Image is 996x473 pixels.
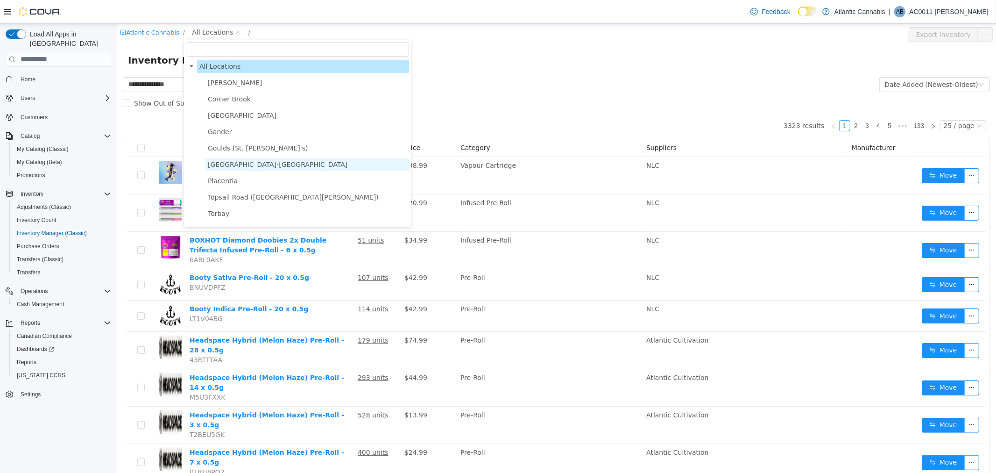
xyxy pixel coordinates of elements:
span: [GEOGRAPHIC_DATA]-[GEOGRAPHIC_DATA] [91,137,231,144]
button: Inventory Count [9,214,115,227]
button: Reports [2,316,115,330]
span: Users [21,94,35,102]
span: $38.99 [288,138,311,145]
span: T2BEU5GK [73,407,108,415]
span: ••• [778,96,793,107]
button: icon: ellipsis [848,253,862,268]
span: Water Street (St. John's) [89,200,292,213]
button: Inventory [2,187,115,201]
u: 107 units [241,250,272,258]
button: Catalog [2,129,115,143]
button: icon: swapMove [805,431,848,446]
span: Topsail Road ([GEOGRAPHIC_DATA][PERSON_NAME]) [91,170,262,177]
span: Home [17,73,111,85]
span: Show Out of Stock [14,76,81,83]
span: $44.99 [288,350,311,358]
span: [US_STATE] CCRS [17,372,65,379]
span: Inventory Manager (Classic) [13,228,111,239]
span: NLC [530,175,543,183]
span: Operations [17,286,111,297]
a: Adjustments (Classic) [13,201,75,213]
a: Headspace Hybrid (Melon Haze) Pre-Roll - 28 x 0.5g [73,313,227,330]
button: icon: swapMove [805,319,848,334]
button: Transfers [9,266,115,279]
button: Promotions [9,169,115,182]
i: icon: down [119,6,124,13]
a: icon: shopAtlantic Cannabis [3,5,63,12]
td: Pre-Roll [340,245,526,277]
span: Adjustments (Classic) [17,203,71,211]
span: Reports [17,358,36,366]
a: Canadian Compliance [13,330,76,342]
button: Users [17,93,39,104]
span: M5U3FXXK [73,370,109,377]
button: icon: swapMove [805,394,848,409]
span: $13.99 [288,387,311,395]
span: Grand Falls-Windsor [89,135,292,147]
button: Operations [2,285,115,298]
span: Cash Management [17,301,64,308]
td: Pre-Roll [340,383,526,420]
a: Headspace Hybrid (Melon Haze) Pre-Roll - 14 x 0.5g [73,350,227,367]
span: My Catalog (Classic) [13,143,111,155]
span: Users [17,93,111,104]
button: My Catalog (Classic) [9,143,115,156]
button: icon: swapMove [805,219,848,234]
span: $42.99 [288,250,311,258]
span: NLC [530,250,543,258]
button: Transfers (Classic) [9,253,115,266]
button: My Catalog (Beta) [9,156,115,169]
span: Transfers [13,267,111,278]
span: Reports [21,319,40,327]
a: Reports [13,357,40,368]
span: Suppliers [530,120,560,128]
button: Catalog [17,130,43,142]
span: Dashboards [13,344,111,355]
a: Feedback [747,2,794,21]
span: Manufacturer [735,120,779,128]
span: AB [896,6,904,17]
li: Previous Page [711,96,722,107]
a: Settings [17,389,44,400]
a: Transfers [13,267,44,278]
span: Placentia [91,153,121,161]
button: icon: ellipsis [848,182,862,197]
span: All Locations [80,36,292,49]
u: 179 units [241,313,272,320]
div: AC0011 Blackmore Barb [894,6,905,17]
span: Gander [91,104,115,112]
u: 400 units [241,425,272,432]
span: $74.99 [288,313,311,320]
button: Canadian Compliance [9,330,115,343]
a: Booty Indica Pre-Roll - 20 x 0.5g [73,281,191,289]
a: Dashboards [13,344,58,355]
img: Booty Sativa Pre-Roll - 20 x 0.5g hero shot [42,249,65,272]
img: Cova [19,7,61,16]
span: Atlantic Cultivation [530,425,592,432]
a: Cash Management [13,299,68,310]
a: 2 [734,97,744,107]
td: Pre-Roll [340,277,526,308]
span: Settings [17,388,111,400]
span: Promotions [17,172,45,179]
span: Goulds (St. [PERSON_NAME]'s) [91,121,191,128]
span: Inventory [17,188,111,200]
button: icon: ellipsis [861,3,876,18]
td: Pre-Roll [340,420,526,458]
span: $42.99 [288,281,311,289]
p: | [889,6,891,17]
span: Purchase Orders [13,241,111,252]
a: 133 [794,97,810,107]
button: Users [2,92,115,105]
button: icon: ellipsis [848,357,862,372]
button: icon: ellipsis [848,319,862,334]
i: icon: shop [3,6,9,12]
img: Headspace Hybrid (Melon Haze) Pre-Roll - 14 x 0.5g hero shot [42,349,65,373]
a: Inventory Count [13,215,60,226]
button: Reports [17,317,44,329]
li: Next 5 Pages [778,96,793,107]
span: NLC [530,138,543,145]
button: icon: swapMove [805,182,848,197]
span: Galway [89,86,292,98]
span: Torbay [89,184,292,196]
